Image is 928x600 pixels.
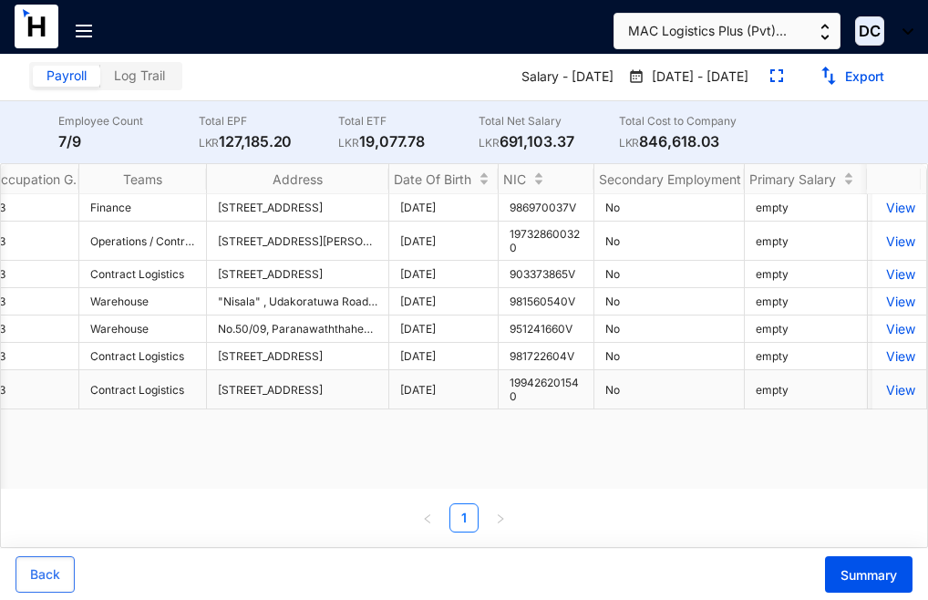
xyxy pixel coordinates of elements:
img: menu-out.303cd30ef9f6dc493f087f509d1c4ae4.svg [76,25,92,37]
button: MAC Logistics Plus (Pvt)... [614,13,840,49]
p: [DATE] - [DATE] [644,67,748,88]
td: 903373865V [499,261,594,288]
p: Total Net Salary [479,112,619,130]
td: [DATE] [389,288,499,316]
span: left [422,513,433,524]
span: Primary Salary [749,171,836,187]
td: 951241660V [499,316,594,343]
p: Salary - [DATE] [507,62,621,93]
td: [DATE] [389,316,499,343]
td: [DATE] [389,343,499,370]
span: Secondary Employment [599,171,741,187]
span: Log Trail [114,67,165,83]
td: [DATE] [389,194,499,222]
td: No [594,288,745,316]
td: [DATE] [389,370,499,409]
p: Total ETF [338,112,479,130]
a: View [883,294,915,309]
img: expand.44ba77930b780aef2317a7ddddf64422.svg [770,69,783,82]
td: Warehouse [79,316,207,343]
img: payroll-calender.2a2848c9e82147e90922403bdc96c587.svg [628,67,644,86]
button: left [413,503,442,533]
th: Secondary Employment [594,164,745,194]
p: Total EPF [199,112,339,130]
span: [STREET_ADDRESS] [218,267,323,281]
td: Contract Logistics [79,261,207,288]
td: 197328600320 [499,222,594,261]
td: empty [745,261,868,288]
img: up-down-arrow.74152d26bf9780fbf563ca9c90304185.svg [820,24,830,40]
p: 127,185.20 [199,130,339,152]
td: empty [745,370,868,409]
td: No [594,343,745,370]
p: 691,103.37 [479,130,619,152]
span: Payroll [46,67,87,83]
th: Primary Salary [745,164,868,194]
p: Total Cost to Company [619,112,759,130]
span: [STREET_ADDRESS] [218,383,323,397]
p: Employee Count [58,112,199,130]
th: Date Of Birth [389,164,499,194]
span: Back [30,565,60,584]
a: View [883,321,915,336]
td: 981560540V [499,288,594,316]
span: [STREET_ADDRESS][PERSON_NAME] [218,234,411,248]
a: 1 [450,504,478,532]
td: empty [745,316,868,343]
td: empty [745,343,868,370]
th: Teams [79,164,207,194]
span: "Nisala" , Udakoratuwa Road , [GEOGRAPHIC_DATA], [GEOGRAPHIC_DATA], [GEOGRAPHIC_DATA] [218,295,724,308]
li: Previous Page [413,503,442,533]
td: Contract Logistics [79,370,207,409]
span: Date Of Birth [394,171,471,187]
p: 19,077.78 [338,130,479,152]
td: 981722604V [499,343,594,370]
button: Back [15,556,75,593]
td: empty [745,194,868,222]
td: No [594,370,745,409]
button: Summary [825,556,913,593]
td: empty [745,288,868,316]
td: Finance [79,194,207,222]
p: 846,618.03 [619,130,759,152]
span: [STREET_ADDRESS] [218,201,323,214]
th: Address [207,164,389,194]
p: 7/9 [58,130,199,152]
td: [DATE] [389,261,499,288]
img: dropdown-black.8e83cc76930a90b1a4fdb6d089b7bf3a.svg [893,28,913,35]
li: Next Page [486,503,515,533]
a: View [883,266,915,282]
a: View [883,348,915,364]
td: Contract Logistics [79,343,207,370]
span: Operations / Contract Logistics [90,234,250,248]
td: [DATE] [389,222,499,261]
span: Summary [840,566,897,584]
a: View [883,200,915,215]
td: 986970037V [499,194,594,222]
span: No.50/09, Paranawaththahena, [GEOGRAPHIC_DATA], [GEOGRAPHIC_DATA] [218,322,612,336]
button: Export [805,62,899,91]
span: [STREET_ADDRESS] [218,349,323,363]
td: No [594,222,745,261]
td: No [594,316,745,343]
p: LKR [199,134,220,152]
a: View [883,382,915,398]
a: View [883,233,915,249]
td: Warehouse [79,288,207,316]
td: empty [745,222,868,261]
p: LKR [338,134,359,152]
a: Summary [810,567,913,583]
th: NIC [499,164,594,194]
span: right [495,513,506,524]
td: No [594,194,745,222]
span: NIC [503,171,526,187]
span: MAC Logistics Plus (Pvt)... [628,21,787,41]
li: 1 [449,503,479,533]
button: right [486,503,515,533]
